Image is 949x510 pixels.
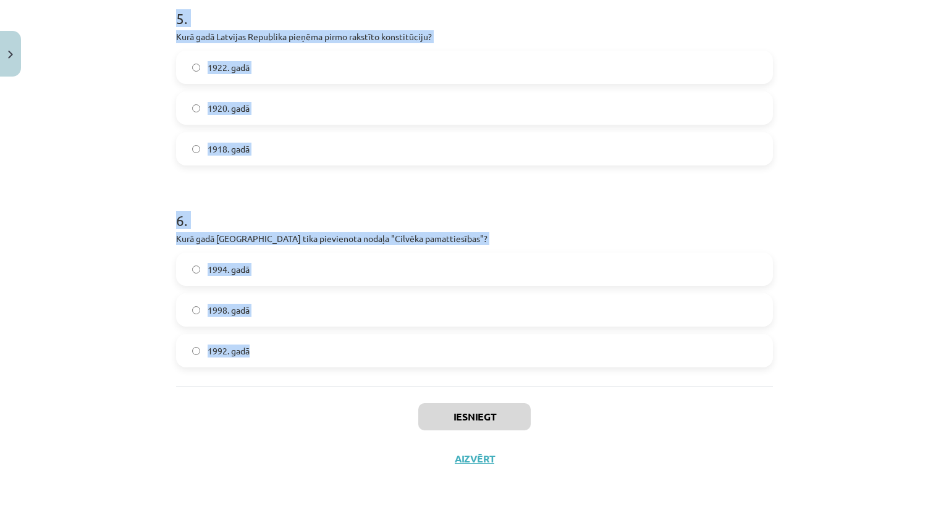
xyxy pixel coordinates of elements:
[418,403,531,430] button: Iesniegt
[192,347,200,355] input: 1992. gadā
[208,304,250,317] span: 1998. gadā
[208,345,250,357] span: 1992. gadā
[208,263,250,276] span: 1994. gadā
[176,232,773,245] p: Kurā gadā [GEOGRAPHIC_DATA] tika pievienota nodaļa "Cilvēka pamattiesības"?
[208,61,250,74] span: 1922. gadā
[192,265,200,274] input: 1994. gadā
[192,306,200,314] input: 1998. gadā
[208,102,250,115] span: 1920. gadā
[192,104,200,112] input: 1920. gadā
[8,51,13,59] img: icon-close-lesson-0947bae3869378f0d4975bcd49f059093ad1ed9edebbc8119c70593378902aed.svg
[192,145,200,153] input: 1918. gadā
[176,190,773,228] h1: 6 .
[192,64,200,72] input: 1922. gadā
[176,30,773,43] p: Kurā gadā Latvijas Republika pieņēma pirmo rakstīto konstitūciju?
[451,453,498,465] button: Aizvērt
[208,143,250,156] span: 1918. gadā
